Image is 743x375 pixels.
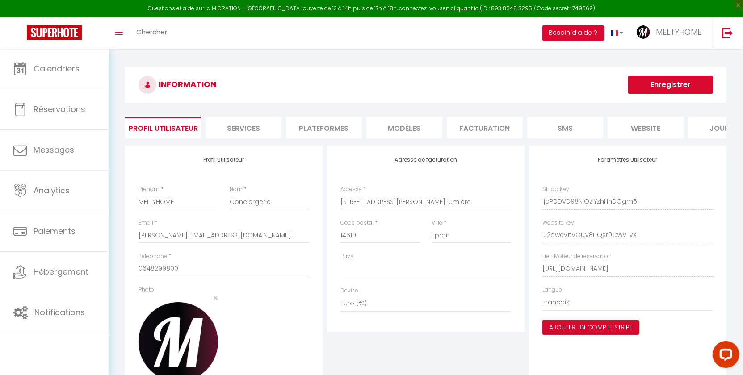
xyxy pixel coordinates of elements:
[432,219,442,227] label: Ville
[340,287,358,295] label: Devise
[628,76,713,94] button: Enregistrer
[443,4,480,12] a: en cliquant ici
[340,185,362,194] label: Adresse
[542,286,562,294] label: Langue
[34,307,85,318] span: Notifications
[34,144,74,155] span: Messages
[125,117,201,138] li: Profil Utilisateur
[705,337,743,375] iframe: LiveChat chat widget
[139,219,153,227] label: Email
[34,63,80,74] span: Calendriers
[34,266,88,277] span: Hébergement
[542,157,713,163] h4: Paramètres Utilisateur
[542,320,639,335] button: Ajouter un compte Stripe
[139,252,167,261] label: Téléphone
[213,292,218,304] span: ×
[286,117,362,138] li: Plateformes
[34,225,76,237] span: Paiements
[139,286,154,294] label: Photo
[608,117,684,138] li: website
[340,157,511,163] h4: Adresse de facturation
[206,117,281,138] li: Services
[637,25,650,39] img: ...
[340,252,353,261] label: Pays
[136,27,167,37] span: Chercher
[139,185,160,194] label: Prénom
[366,117,442,138] li: MODÈLES
[630,17,713,49] a: ... MELTYHOME
[542,219,574,227] label: Website key
[447,117,523,138] li: Facturation
[230,185,243,194] label: Nom
[139,157,309,163] h4: Profil Utilisateur
[656,26,701,37] span: MELTYHOME
[125,67,726,103] h3: INFORMATION
[34,185,70,196] span: Analytics
[542,185,569,194] label: SH apiKey
[34,104,85,115] span: Réservations
[542,25,604,41] button: Besoin d'aide ?
[542,252,612,261] label: Lien Moteur de réservation
[213,294,218,302] button: Close
[27,25,82,40] img: Super Booking
[130,17,174,49] a: Chercher
[340,219,374,227] label: Code postal
[722,27,733,38] img: logout
[527,117,603,138] li: SMS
